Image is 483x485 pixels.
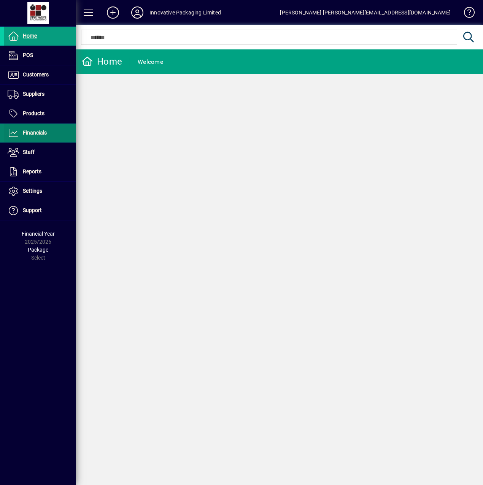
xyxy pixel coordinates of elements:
[23,33,37,39] span: Home
[28,247,48,253] span: Package
[23,110,44,116] span: Products
[4,65,76,84] a: Customers
[23,71,49,78] span: Customers
[458,2,473,26] a: Knowledge Base
[4,124,76,143] a: Financials
[82,55,122,68] div: Home
[23,188,42,194] span: Settings
[4,182,76,201] a: Settings
[101,6,125,19] button: Add
[4,46,76,65] a: POS
[23,91,44,97] span: Suppliers
[23,207,42,213] span: Support
[125,6,149,19] button: Profile
[23,52,33,58] span: POS
[23,168,41,174] span: Reports
[4,104,76,123] a: Products
[4,162,76,181] a: Reports
[4,143,76,162] a: Staff
[22,231,55,237] span: Financial Year
[149,6,221,19] div: Innovative Packaging Limited
[23,149,35,155] span: Staff
[4,201,76,220] a: Support
[138,56,163,68] div: Welcome
[280,6,451,19] div: [PERSON_NAME] [PERSON_NAME][EMAIL_ADDRESS][DOMAIN_NAME]
[4,85,76,104] a: Suppliers
[23,130,47,136] span: Financials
